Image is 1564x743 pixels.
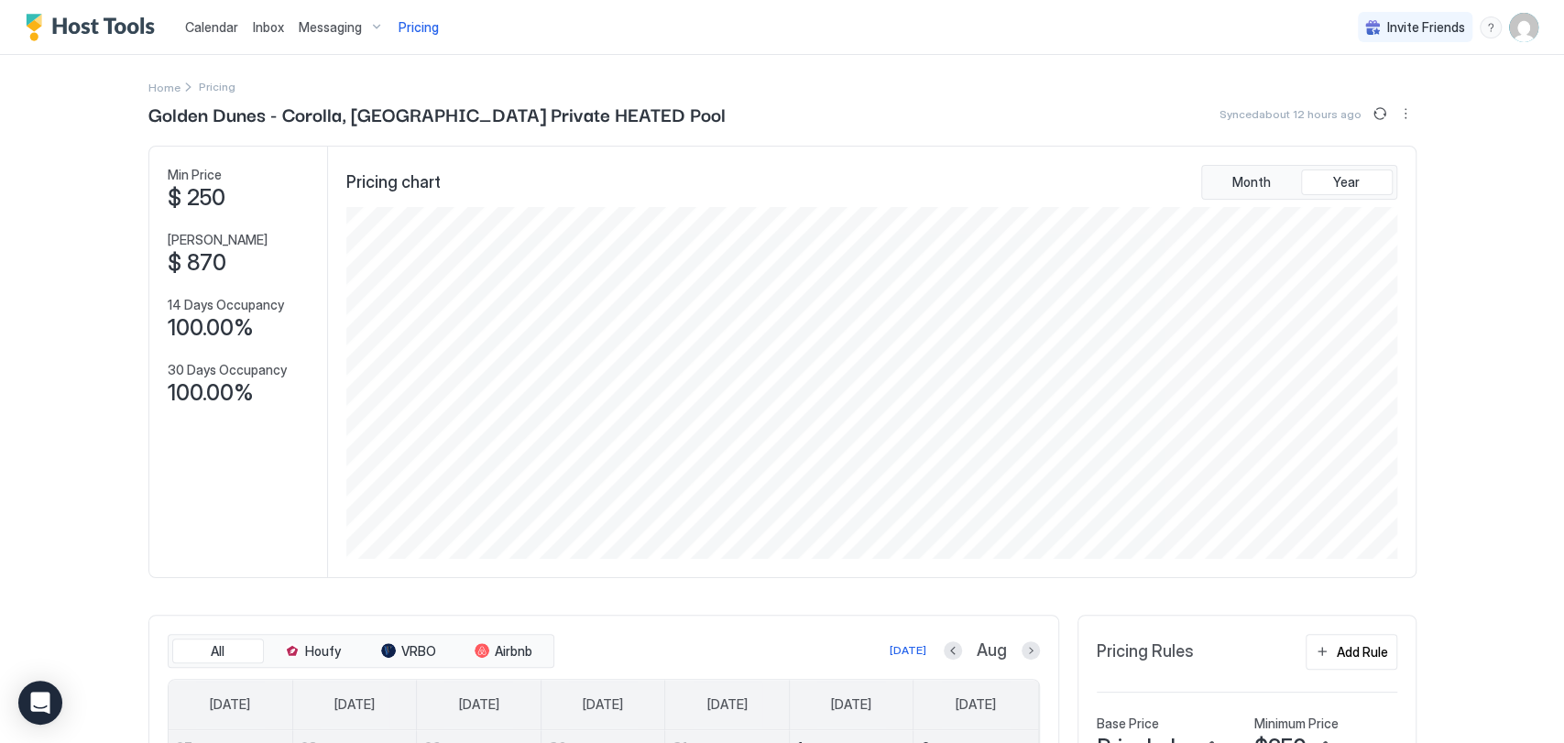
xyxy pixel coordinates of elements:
button: Airbnb [458,639,550,664]
a: Sunday [191,680,268,729]
span: Inbox [253,19,284,35]
span: [DATE] [210,696,250,713]
div: Add Rule [1337,642,1388,661]
span: $ 250 [168,184,225,212]
span: [DATE] [334,696,375,713]
span: Houfy [305,643,341,660]
a: Calendar [185,17,238,37]
span: Invite Friends [1387,19,1465,36]
div: menu [1394,103,1416,125]
span: Synced about 12 hours ago [1219,107,1362,121]
span: Aug [977,640,1007,661]
button: Sync prices [1369,103,1391,125]
button: [DATE] [887,639,929,661]
div: Open Intercom Messenger [18,681,62,725]
button: All [172,639,264,664]
span: 14 Days Occupancy [168,297,284,313]
span: Pricing chart [346,172,441,193]
div: [DATE] [890,642,926,659]
div: User profile [1509,13,1538,42]
span: 30 Days Occupancy [168,362,287,378]
span: [DATE] [583,696,623,713]
span: Year [1333,174,1360,191]
span: Golden Dunes - Corolla, [GEOGRAPHIC_DATA] Private HEATED Pool [148,100,726,127]
span: Airbnb [495,643,532,660]
span: $ 870 [168,249,226,277]
a: Inbox [253,17,284,37]
span: Messaging [299,19,362,36]
span: [DATE] [956,696,996,713]
span: Minimum Price [1254,716,1339,732]
span: [DATE] [707,696,748,713]
div: tab-group [1201,165,1397,200]
a: Friday [813,680,890,729]
span: [DATE] [458,696,498,713]
span: Base Price [1097,716,1159,732]
button: More options [1394,103,1416,125]
button: Year [1301,169,1393,195]
span: Calendar [185,19,238,35]
a: Tuesday [440,680,517,729]
button: Previous month [944,641,962,660]
span: [DATE] [831,696,871,713]
span: [PERSON_NAME] [168,232,268,248]
span: Home [148,81,180,94]
a: Wednesday [564,680,641,729]
span: 100.00% [168,314,254,342]
div: tab-group [168,634,554,669]
span: Month [1232,174,1271,191]
button: Houfy [268,639,359,664]
button: VRBO [363,639,454,664]
span: Pricing Rules [1097,641,1194,662]
button: Month [1206,169,1297,195]
div: menu [1480,16,1502,38]
span: Pricing [399,19,439,36]
span: All [211,643,224,660]
span: Min Price [168,167,222,183]
span: VRBO [401,643,436,660]
a: Home [148,77,180,96]
div: Breadcrumb [148,77,180,96]
a: Thursday [689,680,766,729]
a: Monday [316,680,393,729]
span: 100.00% [168,379,254,407]
a: Saturday [937,680,1014,729]
a: Host Tools Logo [26,14,163,41]
button: Next month [1022,641,1040,660]
span: Breadcrumb [199,80,235,93]
button: Add Rule [1306,634,1397,670]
